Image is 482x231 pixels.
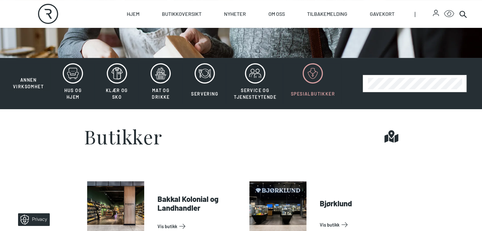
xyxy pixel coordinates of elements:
[183,63,226,104] button: Servering
[444,9,454,19] button: Open Accessibility Menu
[291,91,335,97] span: Spesialbutikker
[6,63,50,90] button: Annen virksomhet
[106,88,128,100] span: Klær og sko
[284,63,342,104] button: Spesialbutikker
[234,88,276,100] span: Service og tjenesteytende
[320,220,396,230] a: Vis Butikk: Bjørklund
[227,63,283,104] button: Service og tjenesteytende
[96,63,138,104] button: Klær og sko
[6,211,58,228] iframe: Manage Preferences
[13,77,44,89] span: Annen virksomhet
[52,63,94,104] button: Hus og hjem
[191,91,218,97] span: Servering
[152,88,170,100] span: Mat og drikke
[64,88,82,100] span: Hus og hjem
[84,127,163,146] h1: Butikker
[139,63,182,104] button: Mat og drikke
